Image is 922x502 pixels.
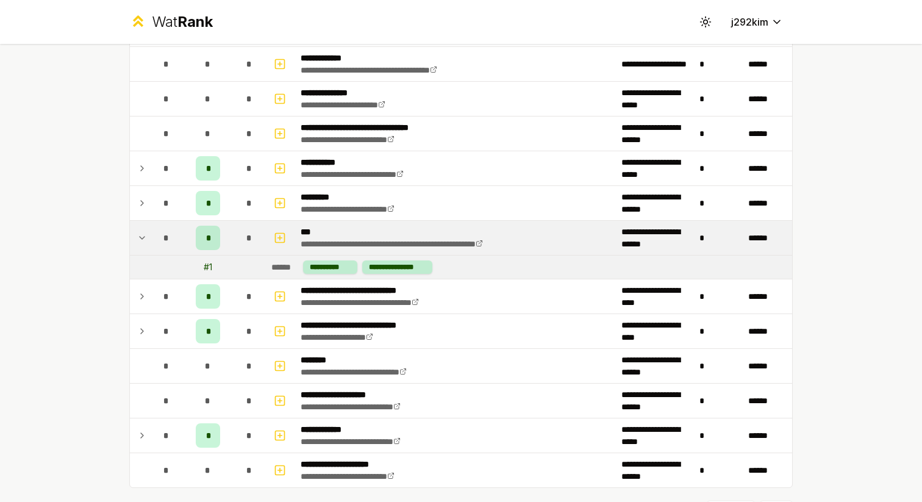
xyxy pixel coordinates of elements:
button: j292kim [721,11,793,33]
span: j292kim [731,15,768,29]
a: WatRank [129,12,213,32]
span: Rank [177,13,213,30]
div: Wat [152,12,213,32]
div: # 1 [204,261,212,273]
